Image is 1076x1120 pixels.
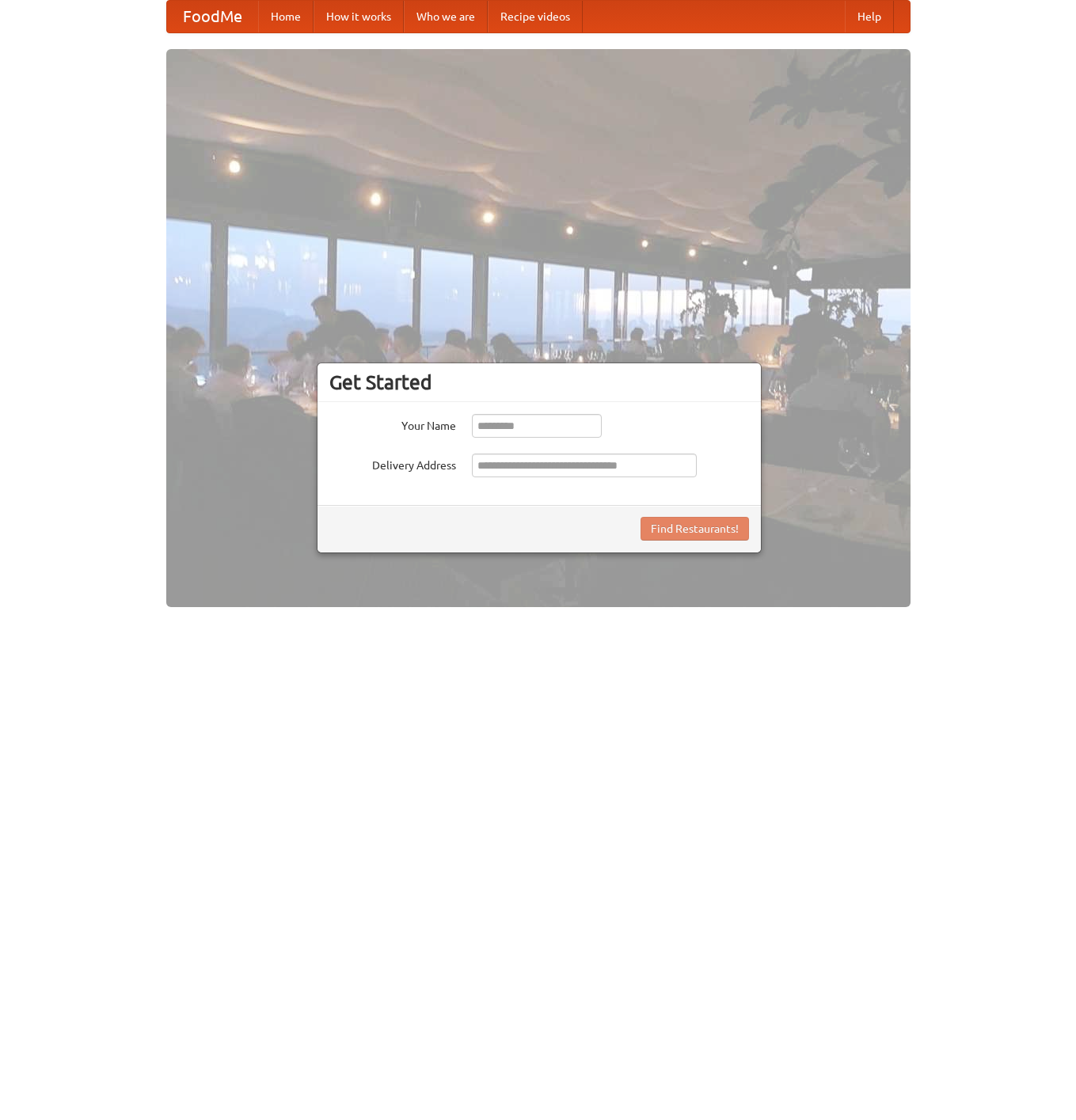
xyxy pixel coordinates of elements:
[641,517,749,541] button: Find Restaurants!
[329,370,749,394] h3: Get Started
[258,1,314,32] a: Home
[329,454,456,473] label: Delivery Address
[329,414,456,434] label: Your Name
[404,1,488,32] a: Who we are
[845,1,894,32] a: Help
[167,1,258,32] a: FoodMe
[488,1,583,32] a: Recipe videos
[314,1,404,32] a: How it works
